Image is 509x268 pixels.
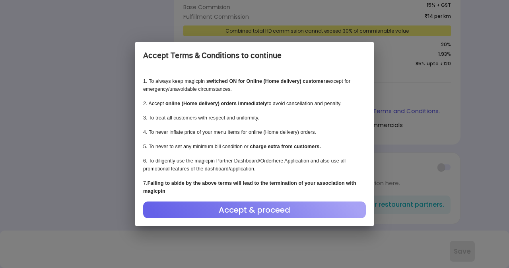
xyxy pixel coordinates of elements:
[143,157,366,173] p: 6 . To diligently use the magicpin Partner Dashboard/Orderhere Application and also use all promo...
[206,78,328,84] b: switched ON for Online (Home delivery) customers
[143,128,366,136] p: 4 . To never inflate price of your menu items for online (Home delivery) orders.
[250,144,321,149] b: charge extra from customers.
[165,101,267,106] b: online (Home delivery) orders immediately
[143,180,356,194] b: Failing to abide by the above terms will lead to the termination of your association with magicpin
[143,201,366,218] div: Accept & proceed
[143,114,366,122] p: 3 . To treat all customers with respect and uniformity.
[143,100,366,108] p: 2 . Accept to avoid cancellation and penalty.
[143,179,366,195] p: 7 .
[143,77,366,93] p: 1 . To always keep magicpin except for emergency/unavoidable circumstances.
[143,50,366,61] div: Accept Terms & Conditions to continue
[143,143,366,151] p: 5 . To never to set any minimum bill condition or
